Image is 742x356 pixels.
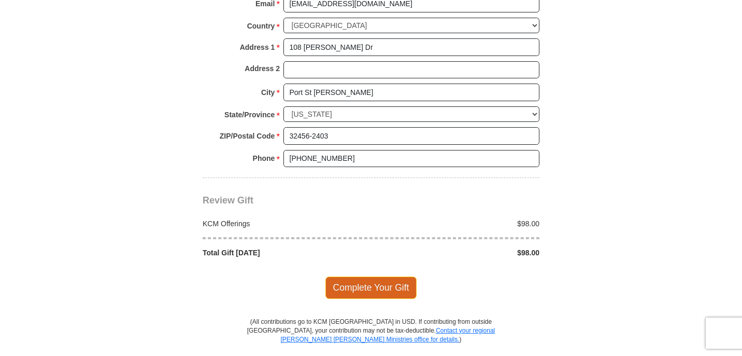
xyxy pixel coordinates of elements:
[245,61,280,76] strong: Address 2
[371,218,545,229] div: $98.00
[240,40,275,54] strong: Address 1
[220,129,275,143] strong: ZIP/Postal Code
[371,248,545,258] div: $98.00
[325,277,417,298] span: Complete Your Gift
[203,195,253,206] span: Review Gift
[280,327,495,343] a: Contact your regional [PERSON_NAME] [PERSON_NAME] Ministries office for details.
[197,248,372,258] div: Total Gift [DATE]
[224,107,275,122] strong: State/Province
[197,218,372,229] div: KCM Offerings
[253,151,275,166] strong: Phone
[261,85,275,100] strong: City
[247,19,275,33] strong: Country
